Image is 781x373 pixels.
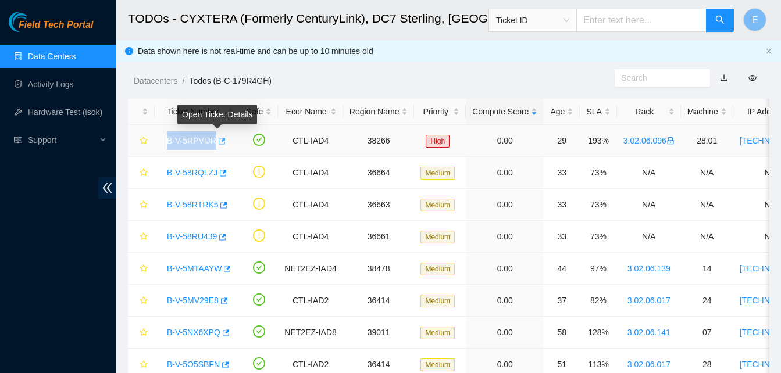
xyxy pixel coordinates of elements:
td: 73% [580,157,616,189]
a: 3.02.06.139 [627,264,671,273]
span: Medium [420,327,455,339]
td: 58 [544,317,580,349]
a: B-V-58RU439 [167,232,217,241]
td: 24 [681,285,733,317]
button: search [706,9,734,32]
button: download [711,69,737,87]
span: Medium [420,295,455,307]
button: star [134,323,148,342]
span: High [426,135,450,148]
a: B-V-5RPVIJR [167,136,216,145]
span: Medium [420,199,455,211]
td: CTL-IAD4 [278,189,343,221]
span: Ticket ID [496,12,569,29]
td: 0.00 [466,285,544,317]
span: star [140,296,148,306]
span: Medium [420,263,455,275]
span: Medium [420,358,455,371]
a: B-V-5MV29E8 [167,296,219,305]
td: N/A [681,157,733,189]
a: B-V-5NX6XPQ [167,328,220,337]
td: 36414 [343,285,415,317]
span: star [140,264,148,274]
span: star [140,328,148,338]
a: Datacenters [134,76,177,85]
td: 36664 [343,157,415,189]
a: 3.02.06.096lock [623,136,675,145]
span: search [715,15,725,26]
td: 36661 [343,221,415,253]
button: star [134,163,148,182]
td: 0.00 [466,157,544,189]
a: Todos (B-C-179R4GH) [189,76,272,85]
td: 38478 [343,253,415,285]
td: 07 [681,317,733,349]
button: star [134,195,148,214]
td: NET2EZ-IAD4 [278,253,343,285]
a: Activity Logs [28,80,74,89]
td: 29 [544,125,580,157]
td: 33 [544,221,580,253]
a: B-V-5MTAAYW [167,264,222,273]
span: eye [748,74,757,82]
td: N/A [617,157,681,189]
span: star [140,137,148,146]
span: / [182,76,184,85]
td: 0.00 [466,253,544,285]
td: CTL-IAD4 [278,221,343,253]
td: 38266 [343,125,415,157]
td: 33 [544,189,580,221]
button: star [134,227,148,246]
td: 0.00 [466,317,544,349]
span: double-left [98,177,116,199]
span: star [140,168,148,178]
td: 33 [544,157,580,189]
td: N/A [617,189,681,221]
td: CTL-IAD4 [278,157,343,189]
td: NET2EZ-IAD8 [278,317,343,349]
span: exclamation-circle [253,198,265,210]
button: star [134,291,148,310]
td: 37 [544,285,580,317]
button: E [743,8,766,31]
td: 128% [580,317,616,349]
span: exclamation-circle [253,166,265,178]
a: Akamai TechnologiesField Tech Portal [9,21,93,36]
td: 82% [580,285,616,317]
td: 14 [681,253,733,285]
td: 193% [580,125,616,157]
button: star [134,131,148,150]
span: Support [28,128,97,152]
a: B-V-58RQLZJ [167,168,217,177]
span: check-circle [253,134,265,146]
span: star [140,232,148,242]
td: CTL-IAD2 [278,285,343,317]
a: Data Centers [28,52,76,61]
a: download [720,73,728,83]
a: 3.02.06.017 [627,296,671,305]
span: lock [666,137,675,145]
td: 73% [580,189,616,221]
span: star [140,200,148,210]
td: 44 [544,253,580,285]
td: 39011 [343,317,415,349]
td: 0.00 [466,189,544,221]
a: 3.02.06.017 [627,360,671,369]
td: CTL-IAD4 [278,125,343,157]
span: Medium [420,167,455,180]
td: 97% [580,253,616,285]
td: 73% [580,221,616,253]
input: Enter text here... [576,9,707,32]
td: 36663 [343,189,415,221]
span: check-circle [253,357,265,370]
span: check-circle [253,293,265,306]
span: Field Tech Portal [19,20,93,31]
a: B-V-5O5SBFN [167,360,220,369]
button: close [765,48,772,55]
a: 3.02.06.141 [627,328,671,337]
a: B-V-58RTRK5 [167,200,218,209]
td: N/A [681,221,733,253]
button: star [134,259,148,278]
span: read [14,136,22,144]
